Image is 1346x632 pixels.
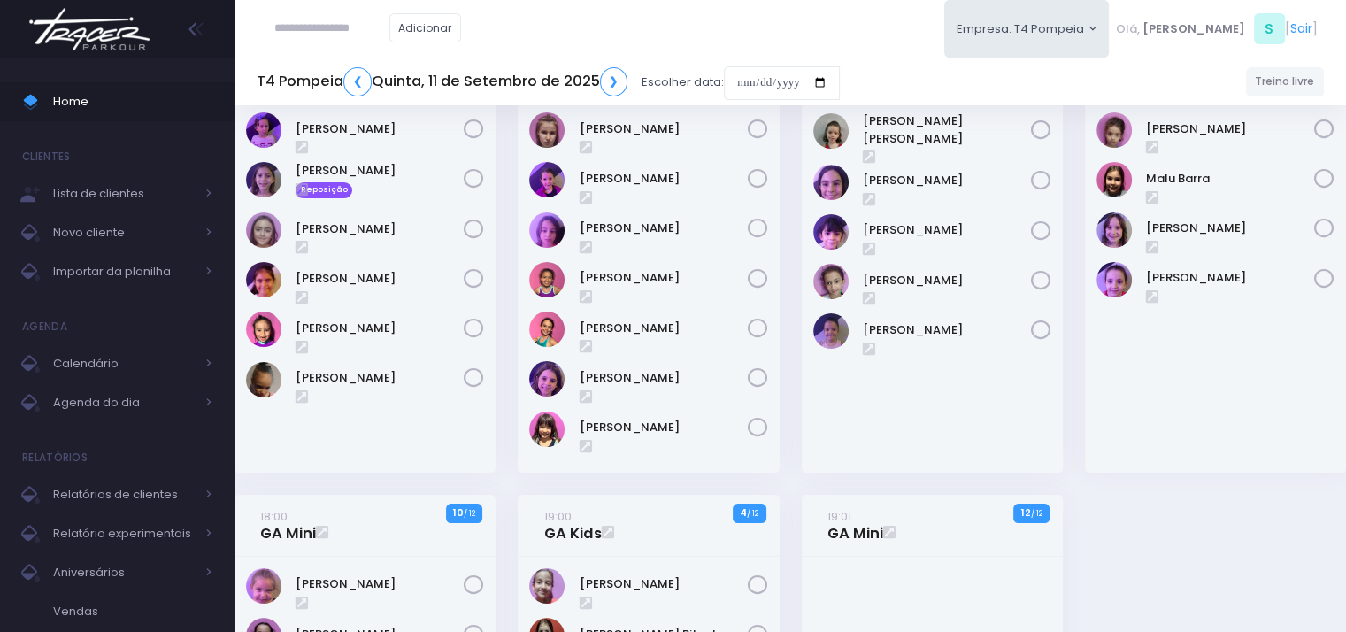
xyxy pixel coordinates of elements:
img: Alice Mattos [246,112,281,148]
a: [PERSON_NAME] [PERSON_NAME] [863,112,1031,147]
a: [PERSON_NAME] [580,220,748,237]
a: [PERSON_NAME] [580,269,748,287]
a: 19:01GA Mini [827,507,883,543]
strong: 12 [1020,505,1030,520]
a: [PERSON_NAME] [580,320,748,337]
small: 18:00 [260,508,288,525]
a: [PERSON_NAME] [580,120,748,138]
span: Lista de clientes [53,182,195,205]
img: Martina Hashimoto Rocha [529,412,565,447]
img: Antonella Zappa Marques [246,162,281,197]
span: [PERSON_NAME] [1142,20,1245,38]
a: [PERSON_NAME] [296,162,464,180]
a: [PERSON_NAME] [863,221,1031,239]
a: Malu Barra [1146,170,1314,188]
small: / 12 [747,508,758,519]
a: ❮ [343,67,372,96]
img: Isabela Inocentini Pivovar [529,262,565,297]
span: Agenda do dia [53,391,195,414]
span: Calendário [53,352,195,375]
img: Lara Souza [529,312,565,347]
a: [PERSON_NAME] [296,220,464,238]
span: Reposição [296,182,352,198]
span: Vendas [53,600,212,623]
h4: Agenda [22,309,67,344]
img: Emilia Rodrigues [1096,112,1132,148]
span: Relatório experimentais [53,522,195,545]
img: Isabela dela plata souza [813,214,849,250]
img: Rafaella Westphalen Porto Ravasi [1096,262,1132,297]
img: Antonella Rossi Paes Previtalli [813,165,849,200]
a: Treino livre [1246,67,1325,96]
h4: Relatórios [22,440,88,475]
span: Relatórios de clientes [53,483,195,506]
strong: 4 [740,505,747,520]
img: Diana Rosa Oliveira [529,162,565,197]
a: [PERSON_NAME] [296,369,464,387]
a: [PERSON_NAME] [1146,269,1314,287]
a: [PERSON_NAME] [580,419,748,436]
a: [PERSON_NAME] [863,272,1031,289]
img: Antonia Landmann [529,112,565,148]
h5: T4 Pompeia Quinta, 11 de Setembro de 2025 [257,67,627,96]
a: [PERSON_NAME] [296,575,464,593]
a: Adicionar [389,13,462,42]
strong: 10 [453,505,464,520]
img: LIZ WHITAKER DE ALMEIDA BORGES [813,313,849,349]
div: Escolher data: [257,62,840,103]
small: 19:01 [827,508,851,525]
a: [PERSON_NAME] [296,320,464,337]
img: Helena Ongarato Amorim Silva [246,262,281,297]
img: Malu Barra Guirro [1096,162,1132,197]
a: [PERSON_NAME] [863,172,1031,189]
img: Melissa Gouveia [1096,212,1132,248]
small: 19:00 [544,508,572,525]
img: Ivy Miki Miessa Guadanuci [813,264,849,299]
small: / 12 [464,508,475,519]
a: ❯ [600,67,628,96]
img: Gabriela Jordão Natacci [529,212,565,248]
img: Ana carolina marucci [813,113,849,149]
a: [PERSON_NAME] [580,170,748,188]
span: S [1254,13,1285,44]
img: Laura Novaes Abud [529,361,565,397]
div: [ ] [1109,9,1324,49]
span: Importar da planilha [53,260,195,283]
span: Novo cliente [53,221,195,244]
a: [PERSON_NAME] [1146,120,1314,138]
small: / 12 [1030,508,1042,519]
a: [PERSON_NAME] [580,369,748,387]
a: [PERSON_NAME] [296,270,464,288]
a: [PERSON_NAME] [580,575,748,593]
a: 19:00GA Kids [544,507,602,543]
img: Júlia Meneguim Merlo [246,312,281,347]
a: Sair [1290,19,1312,38]
span: Aniversários [53,561,195,584]
a: 18:00GA Mini [260,507,316,543]
a: [PERSON_NAME] [1146,220,1314,237]
span: Olá, [1116,20,1140,38]
img: Veridiana Jansen [529,568,565,604]
h4: Clientes [22,139,70,174]
a: [PERSON_NAME] [296,120,464,138]
a: [PERSON_NAME] [863,321,1031,339]
img: Sophia Crispi Marques dos Santos [246,362,281,397]
img: Eloah Meneguim Tenorio [246,212,281,248]
img: Bella Mandelli [246,568,281,604]
span: Home [53,90,212,113]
